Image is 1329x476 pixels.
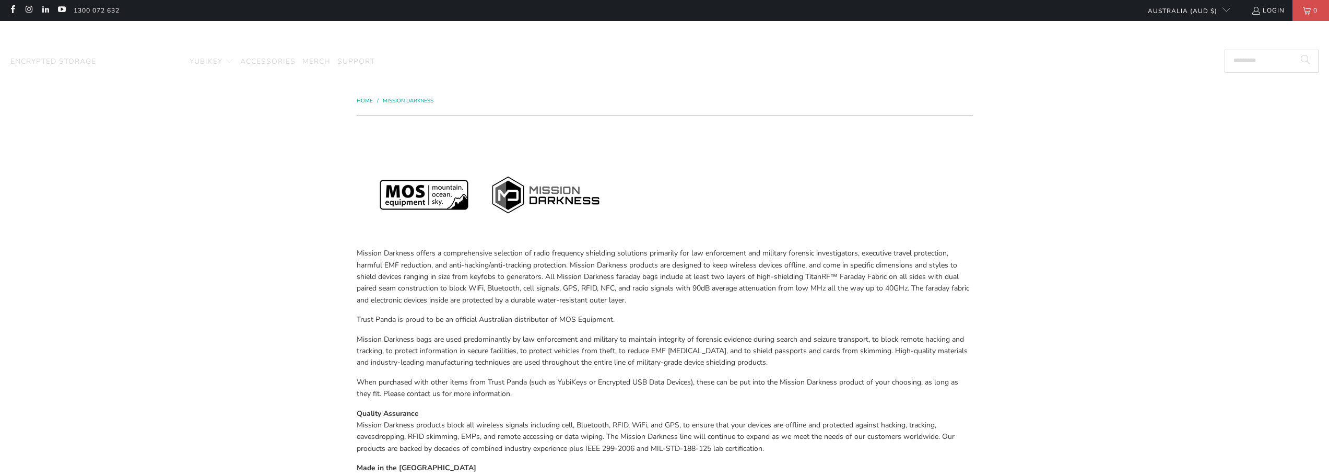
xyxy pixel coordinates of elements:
[190,56,222,66] span: YubiKey
[240,56,296,66] span: Accessories
[103,56,183,66] span: Mission Darkness
[1251,5,1285,16] a: Login
[1225,50,1319,73] input: Search...
[357,334,973,369] p: Mission Darkness bags are used predominantly by law enforcement and military to maintain integrit...
[302,50,331,74] a: Merch
[302,56,331,66] span: Merch
[357,409,419,419] strong: Quality Assurance
[1292,50,1319,73] button: Search
[103,50,183,74] a: Mission Darkness
[357,377,973,400] p: When purchased with other items from Trust Panda (such as YubiKeys or Encrypted USB Data Devices)...
[383,97,433,105] a: Mission Darkness
[632,283,908,293] span: radio signals with 90dB average attenuation from low MHz all the way up to 40GHz
[240,50,296,74] a: Accessories
[357,248,973,306] p: Mission Darkness offers a comprehensive selection of radio frequency shielding solutions primaril...
[611,26,718,48] img: Trust Panda Australia
[74,5,120,16] a: 1300 072 632
[190,50,233,74] summary: YubiKey
[10,50,375,74] nav: Translation missing: en.navigation.header.main_nav
[8,6,17,15] a: Trust Panda Australia on Facebook
[337,56,375,66] span: Support
[357,97,374,105] a: Home
[10,50,96,74] a: Encrypted Storage
[10,56,96,66] span: Encrypted Storage
[357,97,373,105] span: Home
[357,463,476,473] strong: Made in the [GEOGRAPHIC_DATA]
[357,408,973,455] p: Mission Darkness products block all wireless signals including cell, Bluetooth, RFID, WiFi, and G...
[41,6,50,15] a: Trust Panda Australia on LinkedIn
[377,97,379,105] span: /
[337,50,375,74] a: Support
[24,6,33,15] a: Trust Panda Australia on Instagram
[357,314,973,326] p: Trust Panda is proud to be an official Australian distributor of MOS Equipment.
[57,6,66,15] a: Trust Panda Australia on YouTube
